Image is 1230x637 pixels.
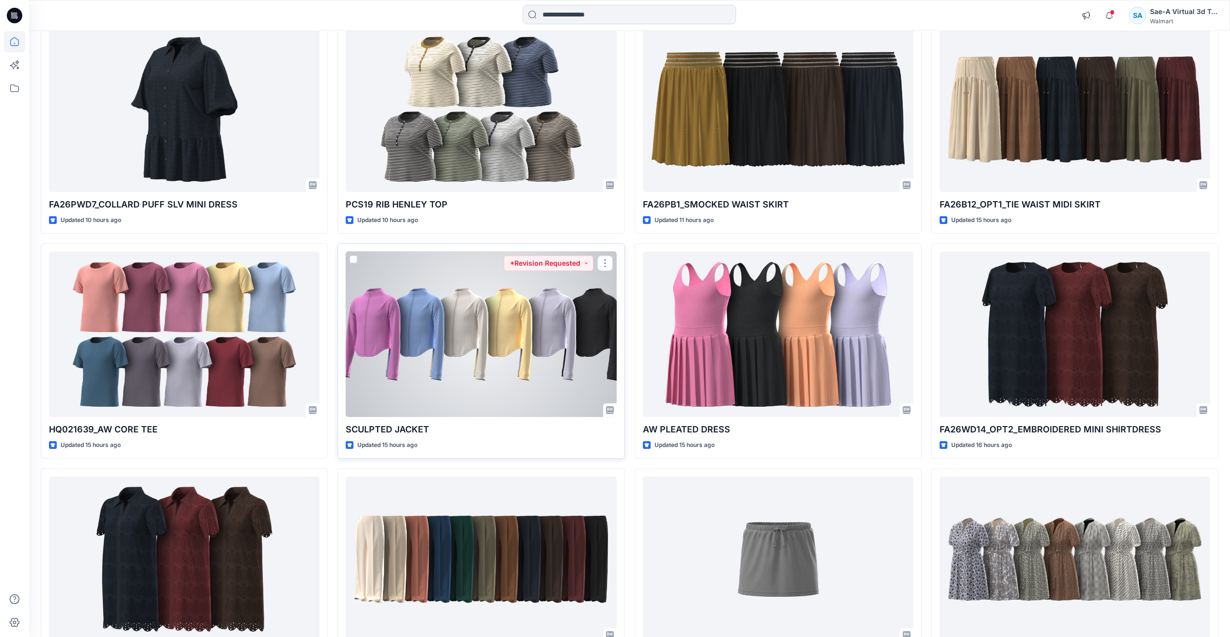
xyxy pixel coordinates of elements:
[1150,17,1218,25] div: Walmart
[61,440,121,450] p: Updated 15 hours ago
[49,198,319,211] p: FA26PWD7_COLLARD PUFF SLV MINI DRESS
[49,252,319,417] a: HQ021639_AW CORE TEE
[643,198,913,211] p: FA26PB1_SMOCKED WAIST SKIRT
[1129,7,1146,24] div: SA
[940,27,1210,192] a: FA26B12_OPT1_TIE WAIST MIDI SKIRT
[346,198,616,211] p: PCS19 RIB HENLEY TOP
[357,440,417,450] p: Updated 15 hours ago
[357,215,418,225] p: Updated 10 hours ago
[655,215,714,225] p: Updated 11 hours ago
[643,27,913,192] a: FA26PB1_SMOCKED WAIST SKIRT
[940,252,1210,417] a: FA26WD14_OPT2_EMBROIDERED MINI SHIRTDRESS
[346,423,616,436] p: SCULPTED JACKET
[61,215,121,225] p: Updated 10 hours ago
[49,27,319,192] a: FA26PWD7_COLLARD PUFF SLV MINI DRESS
[951,440,1012,450] p: Updated 16 hours ago
[940,198,1210,211] p: FA26B12_OPT1_TIE WAIST MIDI SKIRT
[1150,6,1218,17] div: Sae-A Virtual 3d Team
[940,423,1210,436] p: FA26WD14_OPT2_EMBROIDERED MINI SHIRTDRESS
[951,215,1011,225] p: Updated 15 hours ago
[49,423,319,436] p: HQ021639_AW CORE TEE
[346,27,616,192] a: PCS19 RIB HENLEY TOP
[655,440,715,450] p: Updated 15 hours ago
[643,423,913,436] p: AW PLEATED DRESS
[346,252,616,417] a: SCULPTED JACKET
[643,252,913,417] a: AW PLEATED DRESS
